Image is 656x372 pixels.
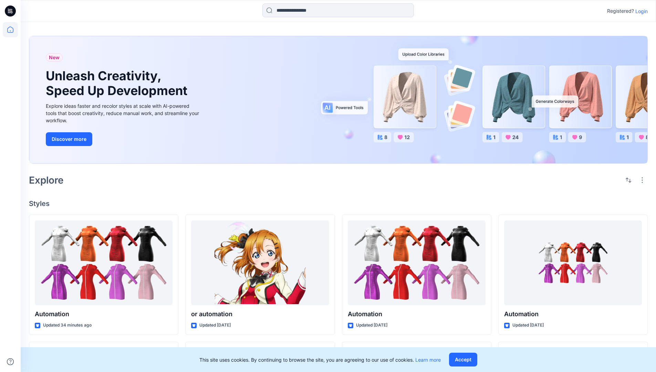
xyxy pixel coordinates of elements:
[46,69,190,98] h1: Unleash Creativity, Speed Up Development
[35,309,173,319] p: Automation
[199,322,231,329] p: Updated [DATE]
[199,356,441,363] p: This site uses cookies. By continuing to browse the site, you are agreeing to our use of cookies.
[607,7,634,15] p: Registered?
[191,220,329,306] a: or automation
[415,357,441,363] a: Learn more
[29,175,64,186] h2: Explore
[35,220,173,306] a: Automation
[29,199,648,208] h4: Styles
[46,102,201,124] div: Explore ideas faster and recolor styles at scale with AI-powered tools that boost creativity, red...
[46,132,92,146] button: Discover more
[348,309,486,319] p: Automation
[449,353,477,366] button: Accept
[191,309,329,319] p: or automation
[504,309,642,319] p: Automation
[356,322,387,329] p: Updated [DATE]
[46,132,201,146] a: Discover more
[512,322,544,329] p: Updated [DATE]
[504,220,642,306] a: Automation
[49,53,60,62] span: New
[348,220,486,306] a: Automation
[43,322,92,329] p: Updated 34 minutes ago
[635,8,648,15] p: Login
